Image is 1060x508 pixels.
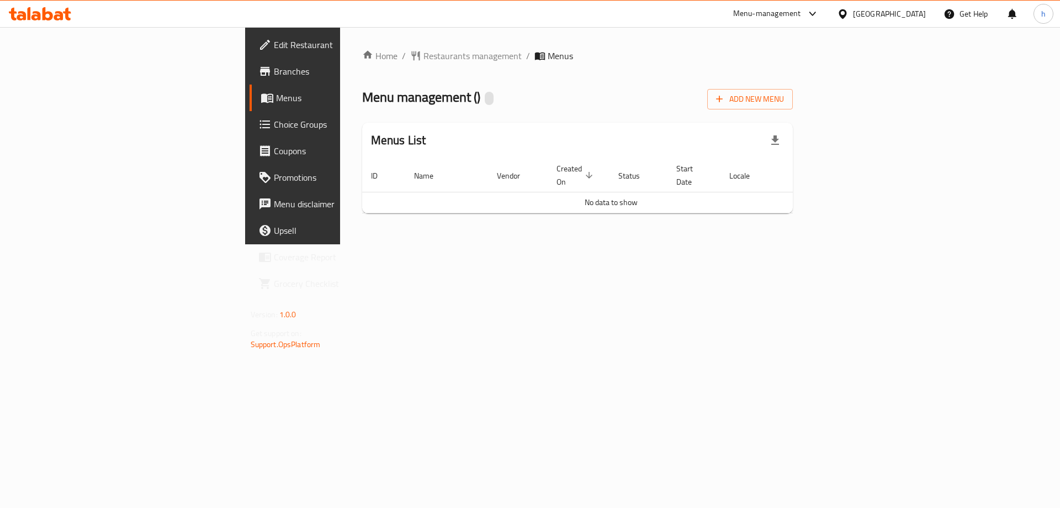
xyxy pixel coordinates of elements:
[618,169,654,182] span: Status
[274,144,414,158] span: Coupons
[371,169,392,182] span: ID
[274,118,414,131] span: Choice Groups
[250,244,422,270] a: Coverage Report
[274,277,414,290] span: Grocery Checklist
[362,49,793,62] nav: breadcrumb
[729,169,764,182] span: Locale
[274,171,414,184] span: Promotions
[371,132,426,149] h2: Menus List
[274,197,414,211] span: Menu disclaimer
[585,195,638,210] span: No data to show
[250,32,422,58] a: Edit Restaurant
[274,65,414,78] span: Branches
[423,49,522,62] span: Restaurants management
[414,169,448,182] span: Name
[362,85,480,109] span: Menu management ( )
[526,49,530,62] li: /
[276,91,414,104] span: Menus
[250,58,422,85] a: Branches
[250,270,422,297] a: Grocery Checklist
[716,92,784,106] span: Add New Menu
[1041,8,1046,20] span: h
[250,111,422,138] a: Choice Groups
[274,224,414,237] span: Upsell
[497,169,534,182] span: Vendor
[250,138,422,164] a: Coupons
[707,89,793,109] button: Add New Menu
[762,127,788,154] div: Export file
[777,159,860,192] th: Actions
[362,159,860,213] table: enhanced table
[274,38,414,51] span: Edit Restaurant
[250,85,422,111] a: Menus
[410,49,522,62] a: Restaurants management
[556,162,596,188] span: Created On
[251,307,278,322] span: Version:
[853,8,926,20] div: [GEOGRAPHIC_DATA]
[548,49,573,62] span: Menus
[274,250,414,264] span: Coverage Report
[251,337,321,352] a: Support.OpsPlatform
[279,307,296,322] span: 1.0.0
[676,162,707,188] span: Start Date
[250,217,422,244] a: Upsell
[733,7,801,20] div: Menu-management
[251,326,301,341] span: Get support on:
[250,191,422,217] a: Menu disclaimer
[250,164,422,191] a: Promotions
